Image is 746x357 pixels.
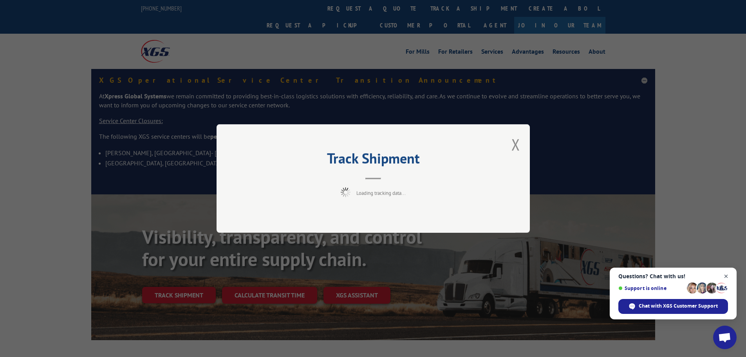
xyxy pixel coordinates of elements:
[713,326,737,349] a: Open chat
[618,299,728,314] span: Chat with XGS Customer Support
[341,187,350,197] img: xgs-loading
[618,285,684,291] span: Support is online
[256,153,491,168] h2: Track Shipment
[356,190,406,196] span: Loading tracking data...
[639,303,718,310] span: Chat with XGS Customer Support
[618,273,728,279] span: Questions? Chat with us!
[511,134,520,155] button: Close modal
